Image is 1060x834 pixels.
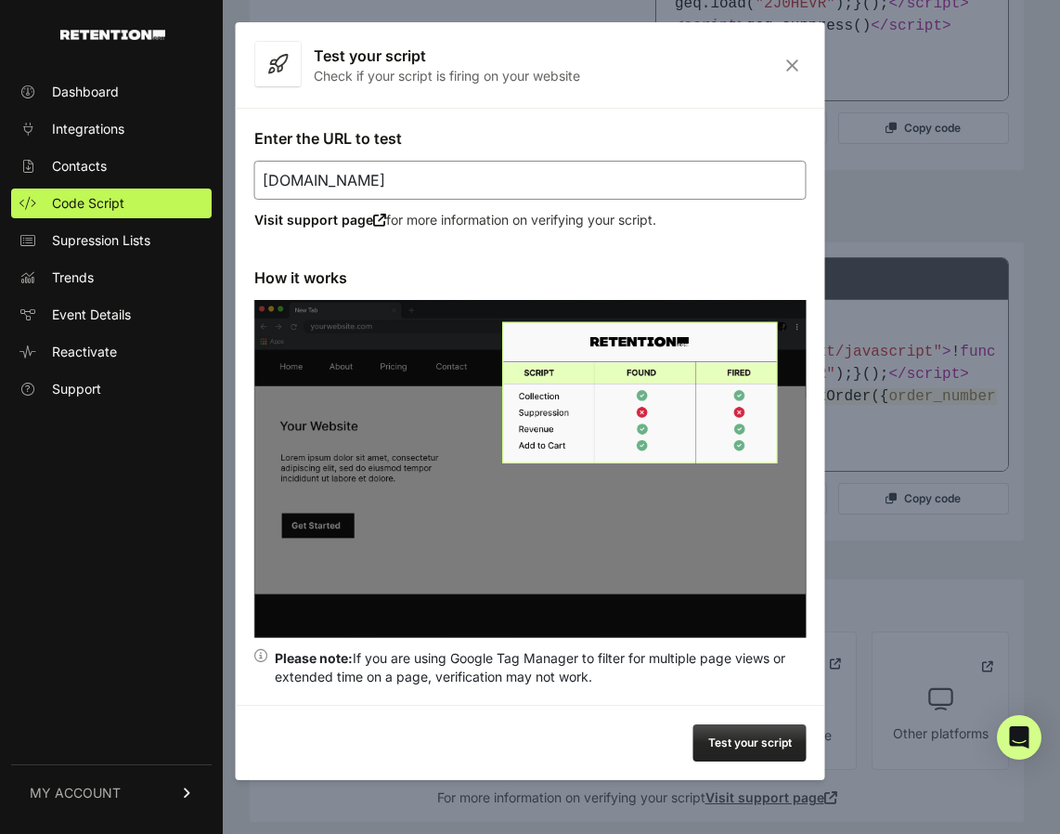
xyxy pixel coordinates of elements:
[254,129,402,148] label: Enter the URL to test
[11,189,212,218] a: Code Script
[52,268,94,287] span: Trends
[11,77,212,107] a: Dashboard
[52,157,107,176] span: Contacts
[275,649,807,686] div: If you are using Google Tag Manager to filter for multiple page views or extended time on a page,...
[52,343,117,361] span: Reactivate
[693,724,807,762] button: Test your script
[11,263,212,293] a: Trends
[314,45,580,67] h3: Test your script
[254,212,386,228] a: Visit support page
[11,337,212,367] a: Reactivate
[275,650,353,666] strong: Please note:
[52,306,131,324] span: Event Details
[11,226,212,255] a: Supression Lists
[11,151,212,181] a: Contacts
[254,161,807,200] input: https://www.acme.com/
[11,764,212,821] a: MY ACCOUNT
[254,211,807,229] p: for more information on verifying your script.
[254,267,807,289] h3: How it works
[254,300,807,638] img: verify script installation
[11,114,212,144] a: Integrations
[52,120,124,138] span: Integrations
[52,380,101,398] span: Support
[60,30,165,40] img: Retention.com
[52,231,150,250] span: Supression Lists
[11,374,212,404] a: Support
[778,58,807,73] i: Close
[11,300,212,330] a: Event Details
[30,784,121,802] span: MY ACCOUNT
[997,715,1041,760] div: Open Intercom Messenger
[52,194,124,213] span: Code Script
[314,67,580,85] p: Check if your script is firing on your website
[52,83,119,101] span: Dashboard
